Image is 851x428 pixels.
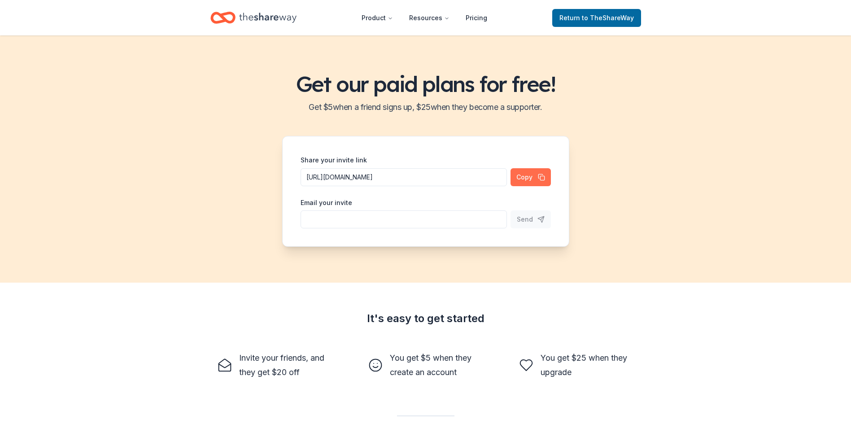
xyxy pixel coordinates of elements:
nav: Main [354,7,494,28]
label: Share your invite link [301,156,367,165]
button: Product [354,9,400,27]
h1: Get our paid plans for free! [11,71,840,96]
div: You get $5 when they create an account [390,351,483,380]
div: Invite your friends, and they get $20 off [239,351,332,380]
h2: Get $ 5 when a friend signs up, $ 25 when they become a supporter. [11,100,840,114]
button: Copy [511,168,551,186]
a: Home [210,7,297,28]
span: to TheShareWay [582,14,634,22]
a: Returnto TheShareWay [552,9,641,27]
a: Pricing [458,9,494,27]
div: It's easy to get started [210,311,641,326]
span: Return [559,13,634,23]
label: Email your invite [301,198,352,207]
div: You get $25 when they upgrade [541,351,634,380]
button: Resources [402,9,457,27]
